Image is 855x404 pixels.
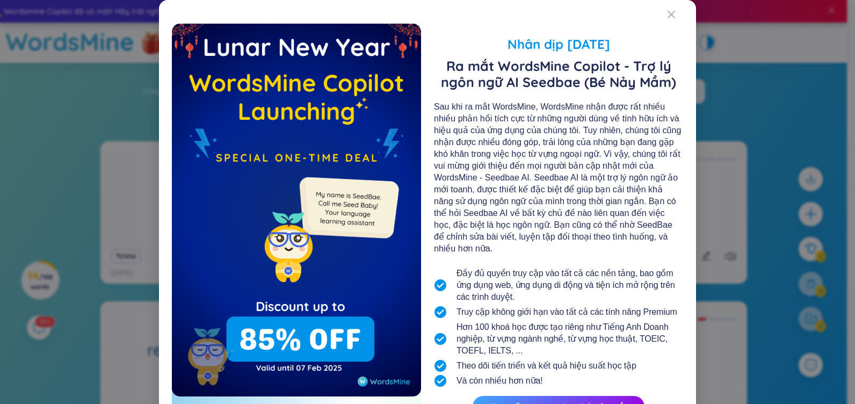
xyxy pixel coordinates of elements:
img: wmFlashDealEmpty.967f2bab.png [172,24,421,396]
span: Nhân dịp [DATE] [434,34,683,54]
div: Sau khi ra mắt WordsMine, WordsMine nhận được rất nhiều nhiều phản hồi tích cực từ những người dù... [434,101,683,255]
span: Và còn nhiều hơn nữa! [457,375,543,387]
span: Hơn 100 khoá học được tạo riêng như Tiếng Anh Doanh nghiệp, từ vựng ngành nghề, từ vựng học thuật... [457,321,683,357]
span: Theo dõi tiến triển và kết quả hiệu suất học tập [457,360,636,372]
span: Ra mắt WordsMine Copilot - Trợ lý ngôn ngữ AI Seedbae (Bé Nảy Mầm) [434,58,683,90]
img: minionSeedbaeMessage.35ffe99e.png [294,155,401,262]
span: Truy cập không giới hạn vào tất cả các tính năng Premium [457,306,677,318]
span: Đầy đủ quyền truy cập vào tất cả các nền tảng, bao gồm ứng dụng web, ứng dụng di động và tiện ích... [457,268,683,303]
